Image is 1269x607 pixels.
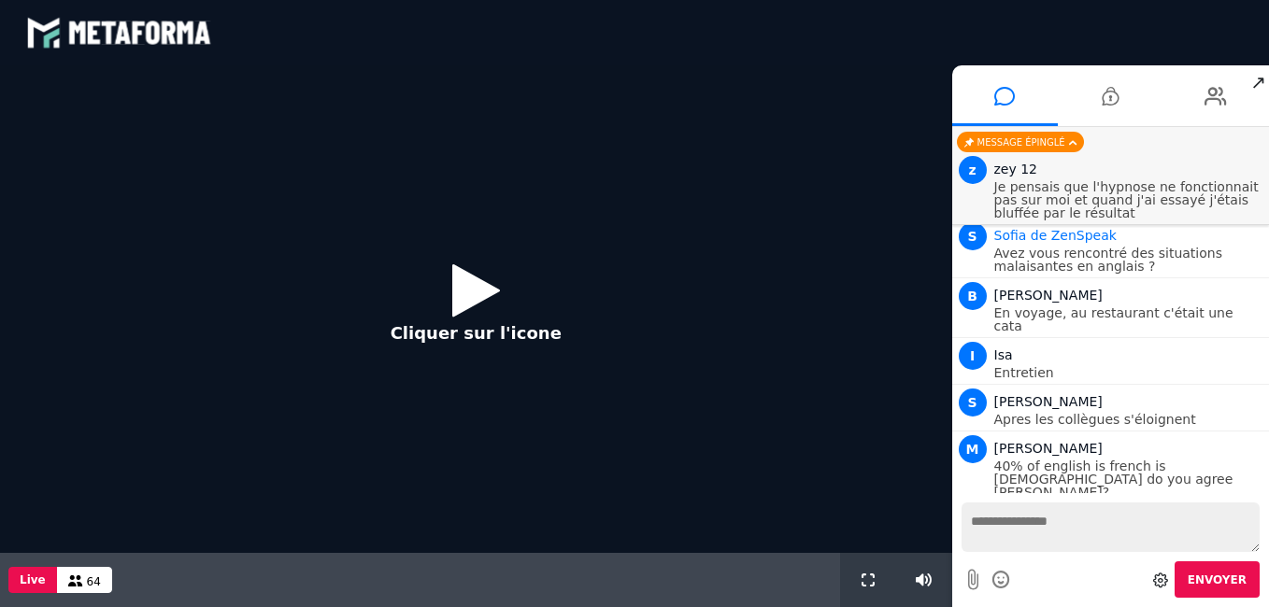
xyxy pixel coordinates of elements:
p: Cliquer sur l'icone [391,320,562,346]
span: [PERSON_NAME] [994,288,1103,303]
span: Isa [994,347,1013,362]
p: Entretien [994,366,1265,379]
button: Live [8,567,57,593]
span: z [959,156,987,184]
span: zey 12 [994,162,1038,176]
p: 40% of english is french is [DEMOGRAPHIC_DATA] do you agree [PERSON_NAME]? [994,459,1265,499]
span: B [959,282,987,310]
span: I [959,342,987,370]
button: Cliquer sur l'icone [372,249,580,370]
span: S [959,222,987,250]
div: Message épinglé [957,132,1084,152]
span: ↗ [1248,65,1269,99]
p: En voyage, au restaurant c'était une cata [994,306,1265,332]
span: M [959,435,987,463]
p: Avez vous rencontré des situations malaisantes en anglais ? [994,247,1265,273]
span: [PERSON_NAME] [994,394,1103,409]
span: Envoyer [1188,573,1247,586]
span: 64 [87,575,101,588]
span: S [959,388,987,416]
p: Apres les collègues s'éloignent [994,413,1265,426]
p: Je pensais que l'hypnose ne fonctionnait pas sur moi et quand j'ai essayé j'étais bluffée par le ... [994,180,1265,219]
span: [PERSON_NAME] [994,441,1103,456]
button: Envoyer [1175,561,1260,598]
span: Modérateur [994,228,1117,243]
